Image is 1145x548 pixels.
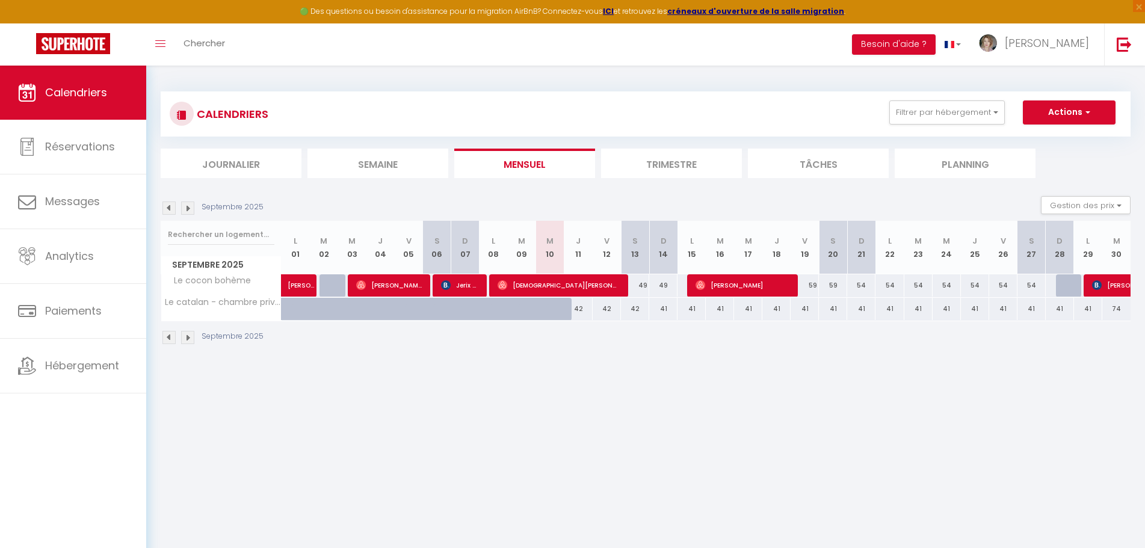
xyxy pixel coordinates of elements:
div: 41 [1017,298,1046,320]
abbr: L [690,235,694,247]
span: Hébergement [45,358,119,373]
abbr: M [1113,235,1120,247]
abbr: S [1029,235,1034,247]
span: Paiements [45,303,102,318]
div: 59 [819,274,847,297]
abbr: J [378,235,383,247]
abbr: M [915,235,922,247]
li: Trimestre [601,149,742,178]
li: Mensuel [454,149,595,178]
div: 54 [847,274,875,297]
th: 11 [564,221,593,274]
abbr: M [717,235,724,247]
abbr: M [320,235,327,247]
img: Super Booking [36,33,110,54]
th: 09 [508,221,536,274]
div: 41 [734,298,762,320]
abbr: V [406,235,412,247]
th: 01 [282,221,310,274]
img: ... [979,34,997,52]
th: 08 [480,221,508,274]
div: 41 [933,298,961,320]
strong: créneaux d'ouverture de la salle migration [667,6,844,16]
div: 41 [819,298,847,320]
div: 54 [904,274,933,297]
button: Besoin d'aide ? [852,34,936,55]
th: 26 [989,221,1017,274]
span: Analytics [45,248,94,263]
div: 54 [933,274,961,297]
a: [PERSON_NAME] [282,274,310,297]
a: ICI [603,6,614,16]
abbr: M [348,235,356,247]
abbr: V [802,235,807,247]
a: Chercher [174,23,234,66]
th: 27 [1017,221,1046,274]
abbr: L [888,235,892,247]
abbr: S [434,235,440,247]
div: 41 [961,298,989,320]
th: 20 [819,221,847,274]
abbr: M [943,235,950,247]
abbr: S [632,235,638,247]
th: 28 [1046,221,1074,274]
li: Semaine [307,149,448,178]
abbr: D [661,235,667,247]
div: 41 [847,298,875,320]
span: [PERSON_NAME] [696,274,790,297]
th: 25 [961,221,989,274]
div: 42 [621,298,649,320]
span: Jerix [PERSON_NAME] barreto [441,274,479,297]
h3: CALENDRIERS [194,100,268,128]
div: 41 [989,298,1017,320]
abbr: D [462,235,468,247]
div: 41 [791,298,819,320]
div: 41 [904,298,933,320]
th: 03 [338,221,366,274]
span: Le cocon bohème [163,274,254,288]
th: 14 [649,221,677,274]
div: 41 [762,298,791,320]
th: 13 [621,221,649,274]
th: 18 [762,221,791,274]
div: 41 [1074,298,1102,320]
abbr: J [576,235,581,247]
li: Tâches [748,149,889,178]
p: Septembre 2025 [202,202,264,213]
div: 54 [1017,274,1046,297]
span: Messages [45,194,100,209]
span: [PERSON_NAME] [288,268,315,291]
div: 49 [649,274,677,297]
abbr: D [859,235,865,247]
th: 22 [875,221,904,274]
abbr: J [774,235,779,247]
a: ... [PERSON_NAME] [970,23,1104,66]
th: 17 [734,221,762,274]
div: 41 [706,298,734,320]
abbr: L [1086,235,1090,247]
li: Journalier [161,149,301,178]
abbr: D [1057,235,1063,247]
div: 42 [564,298,593,320]
abbr: M [518,235,525,247]
abbr: J [972,235,977,247]
th: 02 [310,221,338,274]
p: Septembre 2025 [202,331,264,342]
span: [PERSON_NAME] [356,274,422,297]
th: 23 [904,221,933,274]
div: 41 [677,298,706,320]
abbr: V [604,235,610,247]
th: 24 [933,221,961,274]
li: Planning [895,149,1035,178]
span: Chercher [184,37,225,49]
div: 54 [961,274,989,297]
th: 07 [451,221,480,274]
span: [DEMOGRAPHIC_DATA][PERSON_NAME] [498,274,620,297]
span: Réservations [45,139,115,154]
div: 54 [875,274,904,297]
input: Rechercher un logement... [168,224,274,245]
span: Le catalan - chambre privée [163,298,283,307]
span: Septembre 2025 [161,256,281,274]
button: Actions [1023,100,1116,125]
th: 30 [1102,221,1131,274]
